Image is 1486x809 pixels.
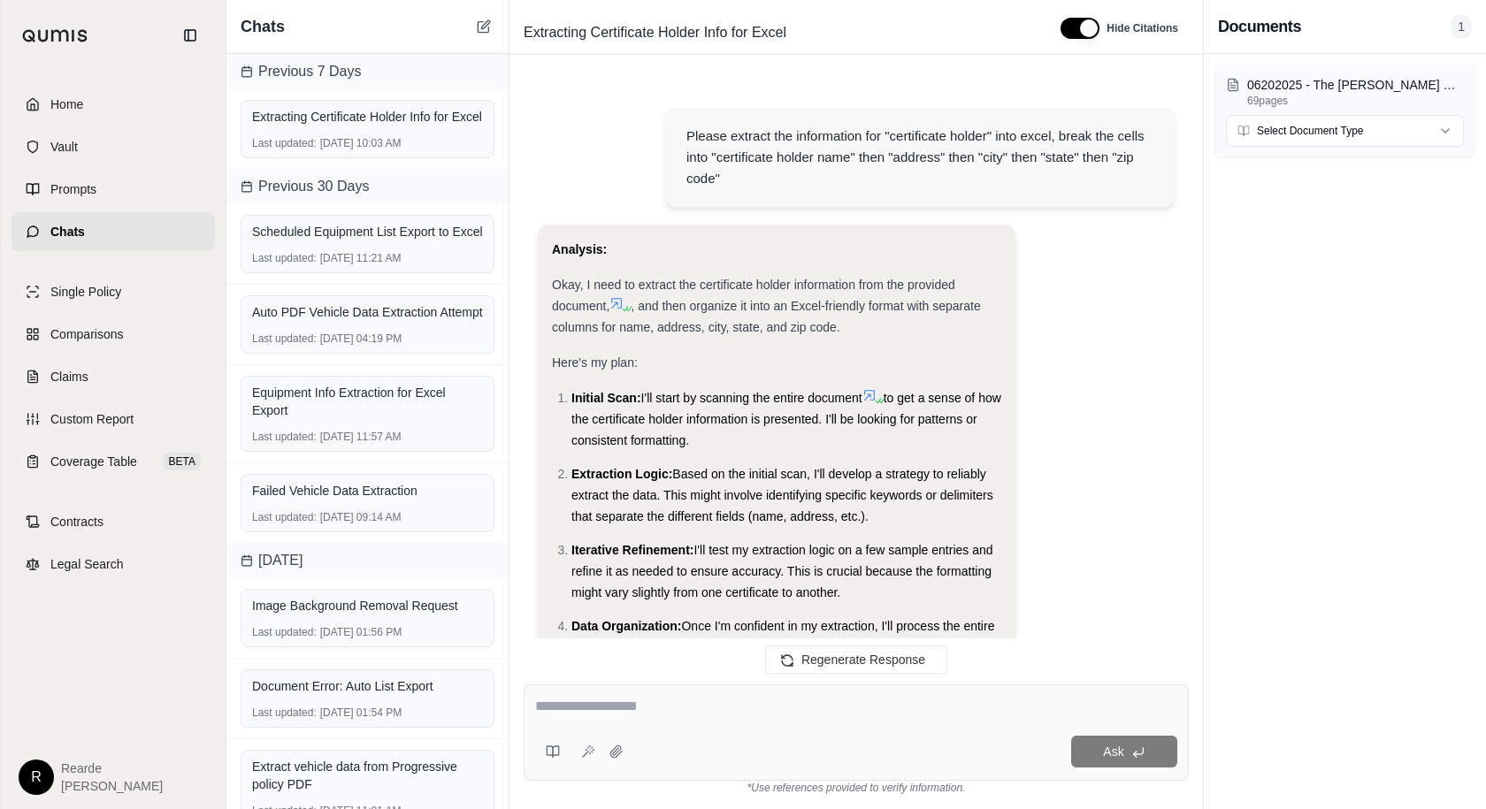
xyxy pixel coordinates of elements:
[252,758,483,793] div: Extract vehicle data from Progressive policy PDF
[19,759,54,795] div: R
[552,242,607,256] strong: Analysis:
[1107,21,1178,35] span: Hide Citations
[517,19,793,47] span: Extracting Certificate Holder Info for Excel
[686,126,1153,189] div: Please extract the information for "certificate holder" into excel, break the cells into "certifi...
[50,453,137,470] span: Coverage Table
[176,21,204,50] button: Collapse sidebar
[552,299,981,334] span: , and then organize it into an Excel-friendly format with separate columns for name, address, cit...
[252,251,317,265] span: Last updated:
[252,706,483,720] div: [DATE] 01:54 PM
[11,357,215,396] a: Claims
[252,136,483,150] div: [DATE] 10:03 AM
[552,278,955,313] span: Okay, I need to extract the certificate holder information from the provided document,
[50,513,103,530] span: Contracts
[164,453,201,470] span: BETA
[226,54,509,89] div: Previous 7 Days
[50,138,78,156] span: Vault
[11,442,215,481] a: Coverage TableBETA
[571,391,641,405] span: Initial Scan:
[1247,94,1464,108] p: 69 pages
[641,391,862,405] span: I'll start by scanning the entire document
[252,384,483,419] div: Equipment Info Extraction for Excel Export
[571,543,993,599] span: I'll test my extraction logic on a few sample entries and refine it as needed to ensure accuracy....
[50,368,88,385] span: Claims
[252,677,483,695] div: Document Error: Auto List Export
[252,510,483,524] div: [DATE] 09:14 AM
[11,272,215,311] a: Single Policy
[11,545,215,584] a: Legal Search
[252,625,317,639] span: Last updated:
[252,108,483,126] div: Extracting Certificate Holder Info for Excel
[241,14,285,39] span: Chats
[252,510,317,524] span: Last updated:
[252,303,483,321] div: Auto PDF Vehicle Data Extraction Attempt
[252,597,483,614] div: Image Background Removal Request
[226,543,509,578] div: [DATE]
[552,355,638,370] span: Here's my plan:
[252,136,317,150] span: Last updated:
[11,127,215,166] a: Vault
[11,315,215,354] a: Comparisons
[11,212,215,251] a: Chats
[571,467,672,481] span: Extraction Logic:
[1226,76,1464,108] button: 06202025 - The [PERSON_NAME] Company - COI list.pdf69pages
[252,332,317,346] span: Last updated:
[252,223,483,240] div: Scheduled Equipment List Export to Excel
[1218,14,1301,39] h3: Documents
[571,391,1001,447] span: to get a sense of how the certificate holder information is presented. I'll be looking for patter...
[22,29,88,42] img: Qumis Logo
[252,482,483,500] div: Failed Vehicle Data Extraction
[50,555,124,573] span: Legal Search
[524,781,1189,795] div: *Use references provided to verify information.
[252,251,483,265] div: [DATE] 11:21 AM
[61,759,163,777] span: Rearde
[252,430,317,444] span: Last updated:
[1451,14,1472,39] span: 1
[571,619,994,654] span: Once I'm confident in my extraction, I'll process the entire document
[765,645,947,674] button: Regenerate Response
[1103,744,1123,759] span: Ask
[252,430,483,444] div: [DATE] 11:57 AM
[11,502,215,541] a: Contracts
[50,283,121,301] span: Single Policy
[1247,76,1464,94] p: 06202025 - The Monahan Company - COI list.pdf
[50,410,134,428] span: Custom Report
[252,332,483,346] div: [DATE] 04:19 PM
[571,619,681,633] span: Data Organization:
[226,169,509,204] div: Previous 30 Days
[11,170,215,209] a: Prompts
[517,19,1039,47] div: Edit Title
[11,400,215,439] a: Custom Report
[473,16,494,37] button: New Chat
[252,625,483,639] div: [DATE] 01:56 PM
[50,95,83,113] span: Home
[571,467,993,523] span: Based on the initial scan, I'll develop a strategy to reliably extract the data. This might invol...
[571,543,693,557] span: Iterative Refinement:
[801,653,925,667] span: Regenerate Response
[50,180,96,198] span: Prompts
[50,325,123,343] span: Comparisons
[11,85,215,124] a: Home
[1071,736,1177,767] button: Ask
[61,777,163,795] span: [PERSON_NAME]
[252,706,317,720] span: Last updated:
[50,223,85,240] span: Chats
